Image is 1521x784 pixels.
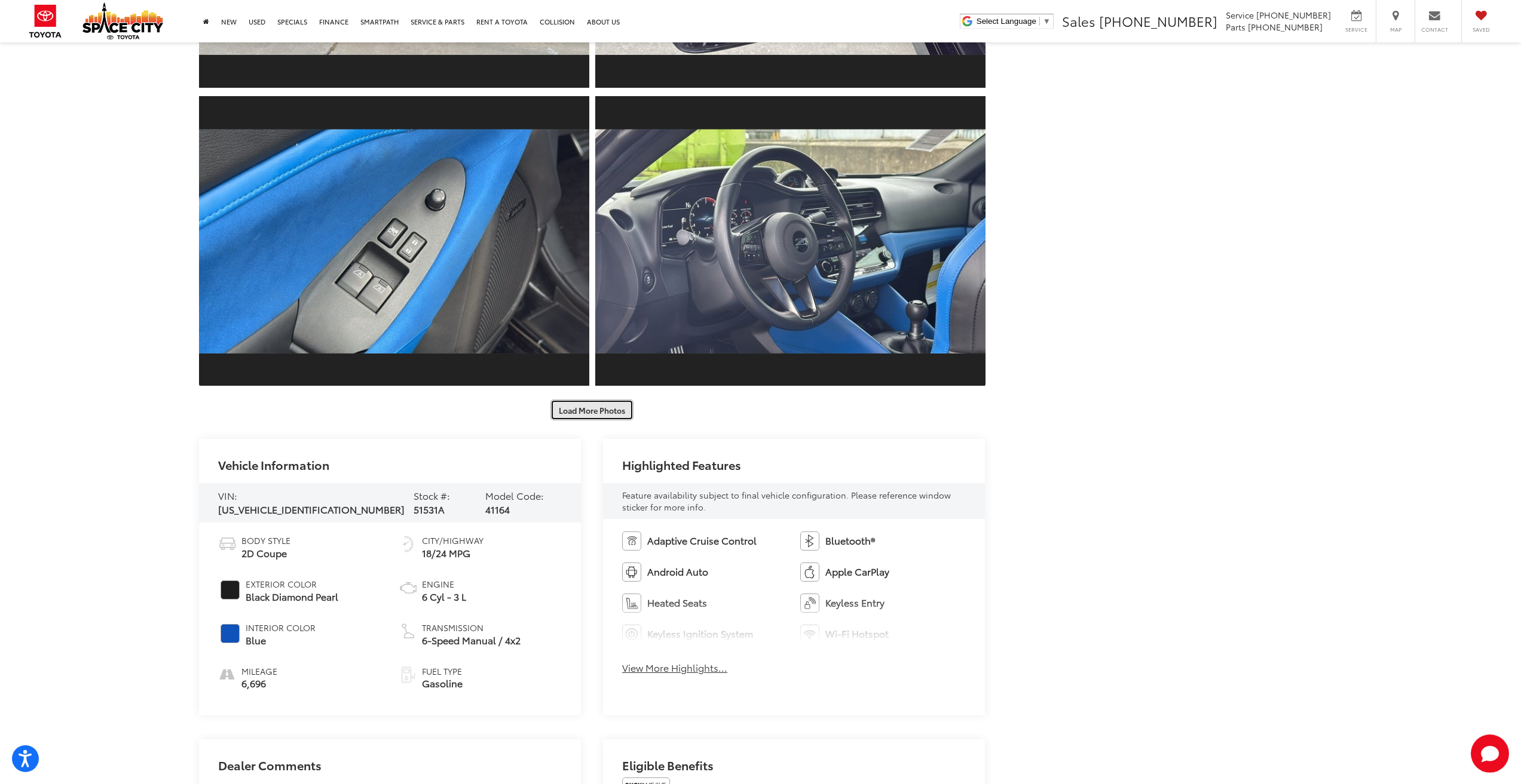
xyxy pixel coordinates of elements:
a: Expand Photo 11 [595,95,986,388]
span: [US_VEHICLE_IDENTIFICATION_NUMBER] [218,502,405,516]
img: Bluetooth® [800,531,819,551]
span: #0F52BA [221,624,240,643]
span: Blue [246,634,316,647]
h2: Vehicle Information [218,458,329,471]
span: Adaptive Cruise Control [647,534,757,548]
span: #1D1D1D [221,580,240,599]
span: Black Diamond Pearl [246,590,338,604]
span: Select Language [977,17,1036,26]
span: Model Code: [485,488,544,502]
span: 18/24 MPG [422,546,483,560]
span: [PHONE_NUMBER] [1099,11,1217,30]
span: Transmission [422,622,521,634]
span: 41164 [485,502,510,516]
span: 6-Speed Manual / 4x2 [422,634,521,647]
img: 2024 Nissan NISSAN Z Performance [591,129,989,353]
span: Parts [1226,21,1245,33]
span: Gasoline [422,677,463,690]
span: Stock #: [414,488,450,502]
span: 51531A [414,502,445,516]
span: Bluetooth® [825,534,875,548]
span: 6 Cyl - 3 L [422,590,466,604]
img: Adaptive Cruise Control [622,531,641,551]
img: Apple CarPlay [800,562,819,582]
a: Expand Photo 10 [199,95,589,388]
span: Feature availability subject to final vehicle configuration. Please reference window sticker for ... [622,489,951,513]
span: Service [1343,26,1370,33]
span: Saved [1468,26,1494,33]
span: 2D Coupe [241,546,290,560]
span: [PHONE_NUMBER] [1256,9,1331,21]
h2: Dealer Comments [218,758,562,783]
span: Sales [1062,11,1095,30]
img: Heated Seats [622,594,641,613]
button: Load More Photos [550,399,634,420]
button: View More Highlights... [622,661,727,675]
img: Space City Toyota [82,2,163,39]
span: Fuel Type [422,665,463,677]
span: Service [1226,9,1254,21]
img: 2024 Nissan NISSAN Z Performance [195,129,593,353]
h2: Highlighted Features [622,458,741,471]
img: Keyless Entry [800,594,819,613]
a: Select Language​ [977,17,1051,26]
span: [PHONE_NUMBER] [1248,21,1323,33]
span: Exterior Color [246,578,338,590]
span: 6,696 [241,677,277,690]
i: mileage icon [218,665,235,682]
svg: Start Chat [1471,734,1509,773]
span: ▼ [1043,17,1051,26]
span: Engine [422,578,466,590]
img: Fuel Economy [399,534,418,554]
span: Android Auto [647,565,708,579]
span: VIN: [218,488,237,502]
span: Contact [1421,26,1448,33]
span: Apple CarPlay [825,565,889,579]
span: Interior Color [246,622,316,634]
button: Toggle Chat Window [1471,734,1509,773]
span: Body Style [241,534,290,546]
span: City/Highway [422,534,483,546]
img: Android Auto [622,562,641,582]
h2: Eligible Benefits [622,758,966,777]
span: Map [1382,26,1409,33]
span: Mileage [241,665,277,677]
